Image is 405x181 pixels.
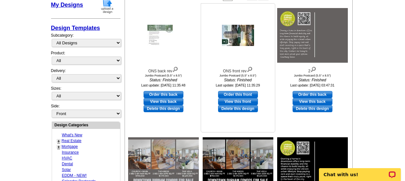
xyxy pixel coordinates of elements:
iframe: LiveChat chat widget [315,161,405,181]
div: Jumbo Postcard (5.5" x 8.5") [203,74,273,77]
div: 2 [277,65,348,74]
small: Last update: [DATE] 11:35:29 [216,83,260,87]
a: What's New [62,133,83,137]
img: view design details [247,65,253,72]
a: use this design [144,91,183,98]
div: Side: [51,103,120,118]
small: Last update: [DATE] 03:47:31 [290,83,335,87]
a: Delete this design [218,105,258,112]
a: EDDM - NEW! [62,173,87,178]
a: Insurance [62,150,79,155]
a: Delete this design [144,105,183,112]
a: Dental [62,162,73,166]
i: Status: Finished [203,77,273,83]
img: 2 [277,8,348,63]
a: View this back [293,98,332,105]
a: My Designs [51,2,83,8]
a: Real Estate [62,139,82,143]
a: View this back [144,98,183,105]
a: Delete this design [293,105,332,112]
div: Sizes: [51,86,120,103]
a: + [57,144,60,149]
a: Solar [62,167,71,172]
div: Design Categories [52,122,120,128]
div: Jumbo Postcard (5.5" x 8.5") [128,74,199,77]
img: ONS back rev [147,25,180,46]
i: Status: Finished [128,77,199,83]
a: + [57,139,60,144]
img: view design details [310,65,316,72]
div: ONS front rev [203,65,273,74]
small: Last update: [DATE] 11:35:48 [141,83,186,87]
div: Product: [51,50,120,68]
a: Mortgage [62,144,78,149]
div: ONS back rev [128,65,199,74]
i: Status: Finished [277,77,348,83]
img: ONS front rev [222,25,254,46]
a: use this design [293,91,332,98]
img: view design details [172,65,178,72]
div: Subcategory: [51,32,120,50]
a: Design Templates [51,25,100,31]
a: HVAC [62,156,72,160]
a: View this front [218,98,258,105]
a: use this design [218,91,258,98]
div: Jumbo Postcard (5.5" x 8.5") [277,74,348,77]
div: Delivery: [51,68,120,86]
